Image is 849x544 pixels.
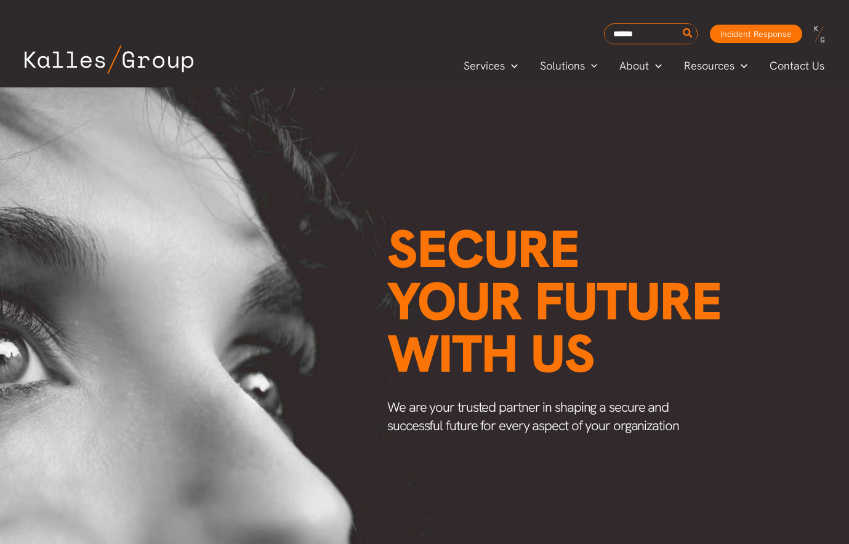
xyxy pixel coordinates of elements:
[608,57,673,75] a: AboutMenu Toggle
[464,57,505,75] span: Services
[734,57,747,75] span: Menu Toggle
[770,57,824,75] span: Contact Us
[585,57,598,75] span: Menu Toggle
[505,57,518,75] span: Menu Toggle
[540,57,585,75] span: Solutions
[453,55,837,76] nav: Primary Site Navigation
[25,46,193,74] img: Kalles Group
[453,57,529,75] a: ServicesMenu Toggle
[680,24,696,44] button: Search
[758,57,837,75] a: Contact Us
[673,57,758,75] a: ResourcesMenu Toggle
[529,57,609,75] a: SolutionsMenu Toggle
[710,25,802,43] a: Incident Response
[619,57,649,75] span: About
[387,398,679,434] span: We are your trusted partner in shaping a secure and successful future for every aspect of your or...
[387,215,722,388] span: Secure your future with us
[649,57,662,75] span: Menu Toggle
[684,57,734,75] span: Resources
